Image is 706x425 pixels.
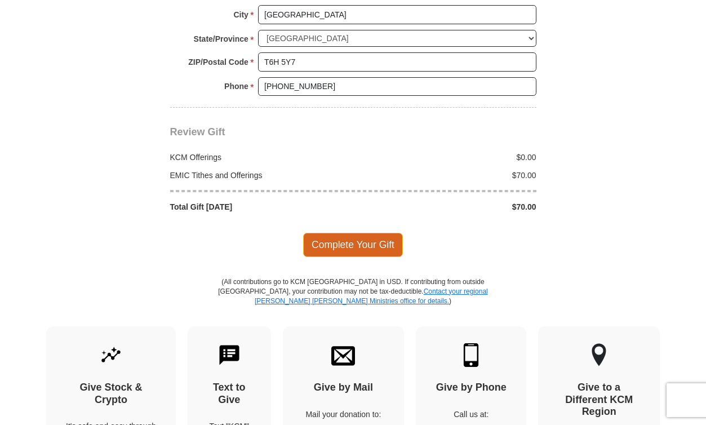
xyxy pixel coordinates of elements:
img: give-by-stock.svg [99,343,123,367]
h4: Give by Phone [436,382,507,394]
img: other-region [591,343,607,367]
div: $70.00 [353,201,543,213]
p: Call us at: [436,409,507,420]
img: mobile.svg [459,343,483,367]
div: $70.00 [353,170,543,181]
h4: Give to a Different KCM Region [558,382,640,418]
p: Mail your donation to: [303,409,385,420]
strong: City [233,7,248,23]
strong: ZIP/Postal Code [188,54,248,70]
div: KCM Offerings [164,152,353,163]
img: envelope.svg [331,343,355,367]
h4: Give by Mail [303,382,385,394]
h4: Text to Give [207,382,251,406]
span: Review Gift [170,126,225,138]
span: Complete Your Gift [303,233,403,256]
a: Contact your regional [PERSON_NAME] [PERSON_NAME] Ministries office for details. [255,287,488,305]
strong: Phone [224,78,248,94]
h4: Give Stock & Crypto [66,382,156,406]
div: Total Gift [DATE] [164,201,353,213]
div: $0.00 [353,152,543,163]
div: EMIC Tithes and Offerings [164,170,353,181]
img: text-to-give.svg [217,343,241,367]
p: (All contributions go to KCM [GEOGRAPHIC_DATA] in USD. If contributing from outside [GEOGRAPHIC_D... [218,277,489,326]
strong: State/Province [194,31,248,47]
